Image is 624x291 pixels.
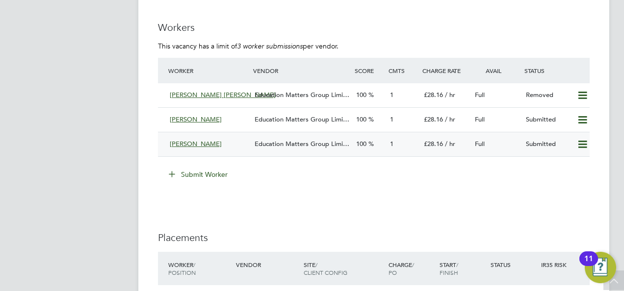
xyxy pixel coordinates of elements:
div: Worker [166,256,234,281]
div: Submitted [522,112,573,128]
button: Open Resource Center, 11 new notifications [585,252,616,283]
span: 100 [356,91,366,99]
div: 11 [584,259,593,271]
span: Education Matters Group Limi… [255,140,349,148]
span: Education Matters Group Limi… [255,115,349,123]
span: [PERSON_NAME] [170,115,222,123]
div: Submitted [522,136,573,152]
span: Full [475,115,485,123]
span: £28.16 [424,91,443,99]
span: Education Matters Group Limi… [255,91,349,99]
span: £28.16 [424,115,443,123]
span: [PERSON_NAME] [PERSON_NAME] [170,91,276,99]
div: Removed [522,87,573,103]
div: Vendor [234,256,301,273]
span: [PERSON_NAME] [170,140,222,148]
span: 1 [390,91,393,99]
div: Score [352,62,386,79]
h3: Workers [158,21,590,34]
div: Vendor [251,62,352,79]
div: Worker [166,62,251,79]
span: £28.16 [424,140,443,148]
span: 100 [356,140,366,148]
span: / Finish [440,261,458,276]
div: Cmts [386,62,420,79]
button: Submit Worker [162,167,235,182]
div: Charge [386,256,437,281]
div: Site [301,256,386,281]
span: / Position [168,261,196,276]
span: Full [475,140,485,148]
div: Status [488,256,539,273]
div: Charge Rate [420,62,471,79]
span: / hr [445,91,455,99]
div: IR35 Risk [539,256,572,273]
em: 3 worker submissions [237,42,303,50]
div: Avail [471,62,522,79]
span: Full [475,91,485,99]
h3: Placements [158,231,590,244]
p: This vacancy has a limit of per vendor. [158,42,590,50]
span: / hr [445,115,455,123]
span: / PO [389,261,414,276]
span: 1 [390,115,393,123]
span: 1 [390,140,393,148]
div: Start [437,256,488,281]
div: Status [522,62,590,79]
span: / hr [445,140,455,148]
span: / Client Config [304,261,347,276]
span: 100 [356,115,366,123]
